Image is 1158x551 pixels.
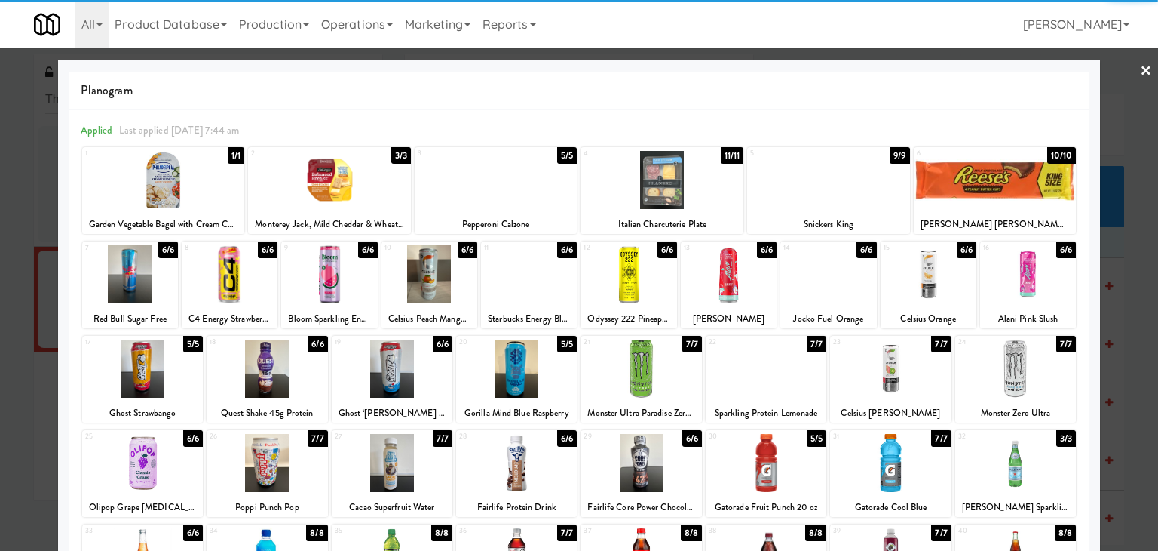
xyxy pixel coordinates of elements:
[955,498,1076,517] div: [PERSON_NAME] Sparkling Water
[81,79,1077,102] span: Planogram
[682,430,702,447] div: 6/6
[657,242,677,258] div: 6/6
[334,498,450,517] div: Cacao Superfruit Water
[708,404,824,423] div: Sparkling Protein Lemonade
[34,11,60,38] img: Micromart
[207,336,327,423] div: 186/6Quest Shake 45g Protein
[85,525,142,537] div: 33
[391,147,411,164] div: 3/3
[228,147,244,164] div: 1/1
[980,242,1076,328] div: 166/6Alani Pink Slush
[681,242,777,328] div: 136/6[PERSON_NAME]
[982,309,1074,328] div: Alani Pink Slush
[84,404,201,423] div: Ghost Strawbango
[884,242,929,254] div: 15
[1140,48,1152,95] a: ×
[334,404,450,423] div: Ghost ‘[PERSON_NAME] Pop
[750,147,829,160] div: 5
[832,404,948,423] div: Celsius [PERSON_NAME]
[833,430,890,443] div: 31
[583,498,699,517] div: Fairlife Core Power Chocolate 14oz
[830,404,951,423] div: Celsius [PERSON_NAME]
[82,430,203,517] div: 256/6Olipop Grape [MEDICAL_DATA] Soda
[251,147,329,160] div: 2
[85,336,142,349] div: 17
[916,215,1074,234] div: [PERSON_NAME] [PERSON_NAME] Size
[1056,336,1076,352] div: 7/7
[284,242,329,254] div: 9
[957,242,976,258] div: 6/6
[830,498,951,517] div: Gatorade Cool Blue
[82,404,203,423] div: Ghost Strawbango
[308,430,327,447] div: 7/7
[308,336,327,352] div: 6/6
[185,242,230,254] div: 8
[557,430,577,447] div: 6/6
[182,309,277,328] div: C4 Energy Strawberry Starburst!
[459,336,516,349] div: 20
[914,215,1077,234] div: [PERSON_NAME] [PERSON_NAME] Size
[1056,242,1076,258] div: 6/6
[484,242,529,254] div: 11
[281,309,377,328] div: Bloom Sparkling Energy
[584,430,641,443] div: 29
[210,525,267,537] div: 34
[807,336,826,352] div: 7/7
[182,242,277,328] div: 86/6C4 Energy Strawberry Starburst!
[119,123,240,137] span: Last applied [DATE] 7:44 am
[358,242,378,258] div: 6/6
[459,525,516,537] div: 36
[805,525,826,541] div: 8/8
[721,147,744,164] div: 11/11
[458,404,574,423] div: Gorilla Mind Blue Raspberry
[581,404,701,423] div: Monster Ultra Paradise Zero Sugar
[456,336,577,423] div: 205/5Gorilla Mind Blue Raspberry
[183,336,203,352] div: 5/5
[415,215,577,234] div: Pepperoni Calzone
[82,498,203,517] div: Olipop Grape [MEDICAL_DATA] Soda
[209,404,325,423] div: Quest Shake 45g Protein
[335,430,392,443] div: 27
[958,525,1016,537] div: 40
[335,336,392,349] div: 19
[381,242,477,328] div: 106/6Celsius Peach Mango + Green Tea
[456,404,577,423] div: Gorilla Mind Blue Raspberry
[584,242,629,254] div: 12
[458,242,477,258] div: 6/6
[683,309,774,328] div: [PERSON_NAME]
[584,147,662,160] div: 4
[747,147,910,234] div: 59/9Snickers King
[248,215,411,234] div: Monterey Jack, Mild Cheddar & Wheat Thins, Sargento
[783,242,829,254] div: 14
[332,498,452,517] div: Cacao Superfruit Water
[557,336,577,352] div: 5/5
[481,309,577,328] div: Starbucks Energy Blueberry Lemonade
[581,309,676,328] div: Odyssey 222 Pineapple Mango
[183,525,203,541] div: 6/6
[833,525,890,537] div: 39
[82,147,245,234] div: 11/1Garden Vegetable Bagel with Cream Cheese, [GEOGRAPHIC_DATA]
[583,404,699,423] div: Monster Ultra Paradise Zero Sugar
[581,147,743,234] div: 411/11Italian Charcuterie Plate
[581,215,743,234] div: Italian Charcuterie Plate
[335,525,392,537] div: 35
[709,336,766,349] div: 22
[158,242,178,258] div: 6/6
[757,242,777,258] div: 6/6
[681,525,702,541] div: 8/8
[749,215,908,234] div: Snickers King
[830,336,951,423] div: 237/7Celsius [PERSON_NAME]
[881,309,976,328] div: Celsius Orange
[584,336,641,349] div: 21
[883,309,974,328] div: Celsius Orange
[957,404,1074,423] div: Monster Zero Ultra
[581,242,676,328] div: 126/6Odyssey 222 Pineapple Mango
[706,430,826,517] div: 305/5Gatorade Fruit Punch 20 oz
[433,430,452,447] div: 7/7
[207,430,327,517] div: 267/7Poppi Punch Pop
[955,430,1076,517] div: 323/3[PERSON_NAME] Sparkling Water
[783,309,874,328] div: Jocko Fuel Orange
[583,215,741,234] div: Italian Charcuterie Plate
[210,430,267,443] div: 26
[958,430,1016,443] div: 32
